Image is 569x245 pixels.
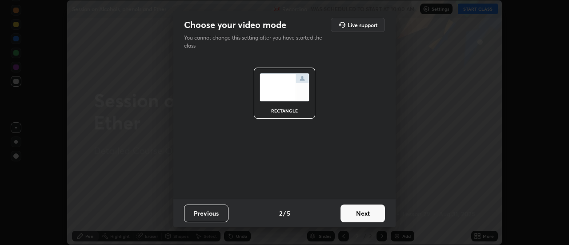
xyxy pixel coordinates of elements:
p: You cannot change this setting after you have started the class [184,34,328,50]
h4: 5 [287,209,290,218]
h2: Choose your video mode [184,19,286,31]
h4: 2 [279,209,282,218]
button: Previous [184,205,228,222]
div: rectangle [267,108,302,113]
h4: / [283,209,286,218]
h5: Live support [348,22,377,28]
button: Next [341,205,385,222]
img: normalScreenIcon.ae25ed63.svg [260,73,309,101]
